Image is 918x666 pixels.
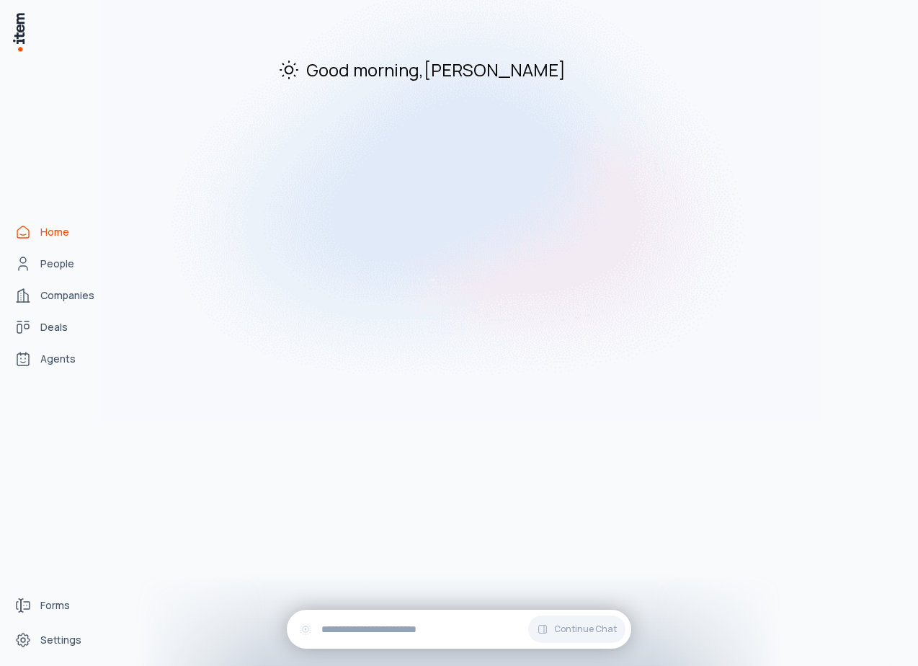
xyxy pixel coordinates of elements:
span: Home [40,225,69,239]
a: Settings [9,626,118,654]
a: Forms [9,591,118,620]
a: People [9,249,118,278]
img: Item Brain Logo [12,12,26,53]
span: People [40,257,74,271]
span: Deals [40,320,68,334]
span: Settings [40,633,81,647]
span: Continue Chat [554,623,617,635]
a: Deals [9,313,118,342]
a: Home [9,218,118,247]
a: Agents [9,345,118,373]
span: Companies [40,288,94,303]
span: Agents [40,352,76,366]
a: Companies [9,281,118,310]
span: Forms [40,598,70,613]
div: Continue Chat [287,610,631,649]
h2: Good morning , [PERSON_NAME] [277,58,762,81]
button: Continue Chat [528,616,625,643]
